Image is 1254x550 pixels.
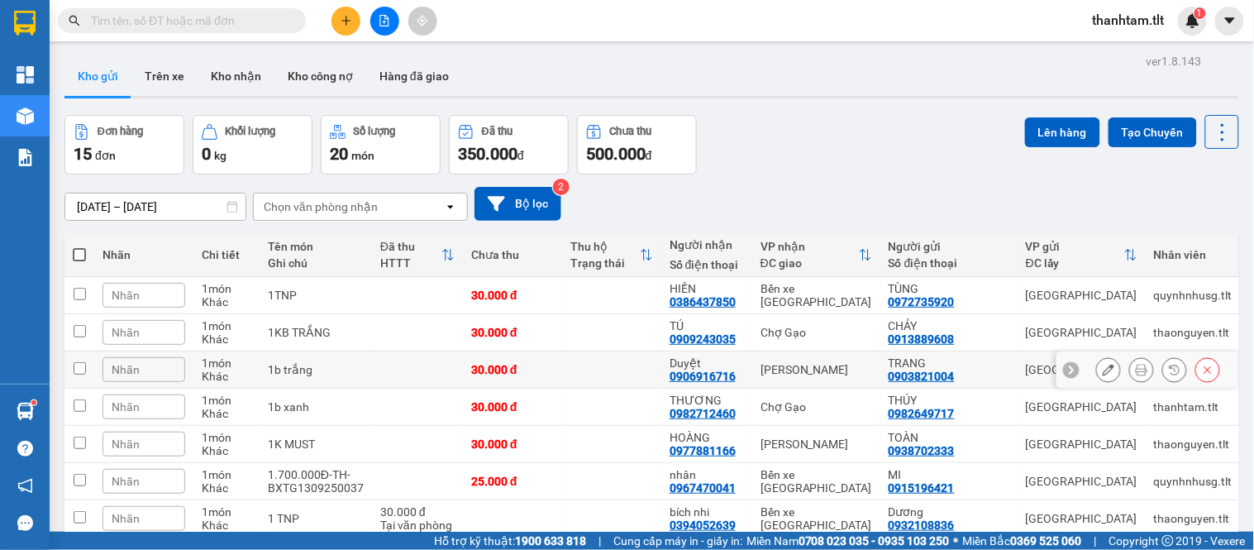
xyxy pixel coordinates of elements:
[366,56,462,96] button: Hàng đã giao
[434,532,586,550] span: Hỗ trợ kỹ thuật:
[474,187,561,221] button: Bộ lọc
[889,282,1009,295] div: TÙNG
[321,115,441,175] button: Số lượng20món
[202,481,251,495] div: Khác
[268,468,364,495] div: 1.700.000Đ-TH-BXTG1309250037
[202,431,251,444] div: 1 món
[268,256,364,270] div: Ghi chú
[1026,289,1137,302] div: [GEOGRAPHIC_DATA]
[586,144,646,164] span: 500.000
[761,282,872,308] div: Bến xe [GEOGRAPHIC_DATA]
[202,356,251,370] div: 1 món
[351,149,374,162] span: món
[74,144,92,164] span: 15
[17,66,34,84] img: dashboard-icon
[17,515,33,531] span: message
[1109,117,1197,147] button: Tạo Chuyến
[963,532,1082,550] span: Miền Bắc
[112,438,140,451] span: Nhãn
[889,468,1009,481] div: MI
[112,363,140,376] span: Nhãn
[112,289,140,302] span: Nhãn
[670,407,736,420] div: 0982712460
[268,240,364,253] div: Tên món
[670,444,736,457] div: 0977881166
[202,394,251,407] div: 1 món
[202,319,251,332] div: 1 món
[889,431,1009,444] div: TOÀN
[889,356,1009,370] div: TRANG
[761,505,872,532] div: Bến xe [GEOGRAPHIC_DATA]
[17,149,34,166] img: solution-icon
[202,519,251,532] div: Khác
[14,11,36,36] img: logo-vxr
[1011,534,1082,548] strong: 0369 525 060
[98,126,143,137] div: Đơn hàng
[1154,326,1233,339] div: thaonguyen.tlt
[268,363,364,376] div: 1b trắng
[268,400,364,414] div: 1b xanh
[449,115,569,175] button: Đã thu350.000đ
[471,326,554,339] div: 30.000 đ
[380,240,441,253] div: Đã thu
[268,289,364,302] div: 1TNP
[112,512,140,525] span: Nhãn
[799,534,950,548] strong: 0708 023 035 - 0935 103 250
[458,144,517,164] span: 350.000
[670,505,744,519] div: bích nhi
[1026,438,1137,451] div: [GEOGRAPHIC_DATA]
[91,12,286,30] input: Tìm tên, số ĐT hoặc mã đơn
[1154,248,1233,261] div: Nhân viên
[471,438,554,451] div: 30.000 đ
[264,198,378,215] div: Chọn văn phòng nhận
[889,394,1009,407] div: THÚY
[610,126,652,137] div: Chưa thu
[372,233,463,277] th: Toggle SortBy
[761,400,872,414] div: Chợ Gạo
[471,248,554,261] div: Chưa thu
[226,126,276,137] div: Khối lượng
[202,370,251,383] div: Khác
[65,194,246,220] input: Select a date range.
[64,115,184,175] button: Đơn hàng15đơn
[417,15,428,26] span: aim
[1223,13,1237,28] span: caret-down
[889,240,1009,253] div: Người gửi
[268,438,364,451] div: 1K MUST
[1080,10,1178,31] span: thanhtam.tlt
[570,240,640,253] div: Thu hộ
[761,468,872,495] div: Bến xe [GEOGRAPHIC_DATA]
[198,56,274,96] button: Kho nhận
[889,519,955,532] div: 0932108836
[670,319,744,332] div: TÚ
[370,7,399,36] button: file-add
[515,534,586,548] strong: 1900 633 818
[670,370,736,383] div: 0906916716
[598,532,601,550] span: |
[752,233,880,277] th: Toggle SortBy
[761,438,872,451] div: [PERSON_NAME]
[202,248,251,261] div: Chi tiết
[471,363,554,376] div: 30.000 đ
[761,363,872,376] div: [PERSON_NAME]
[471,475,554,488] div: 25.000 đ
[95,149,116,162] span: đơn
[1194,7,1206,19] sup: 1
[889,407,955,420] div: 0982649717
[670,282,744,295] div: HIỀN
[1026,256,1124,270] div: ĐC lấy
[112,400,140,414] span: Nhãn
[1018,233,1146,277] th: Toggle SortBy
[761,326,872,339] div: Chợ Gạo
[131,56,198,96] button: Trên xe
[330,144,348,164] span: 20
[1026,363,1137,376] div: [GEOGRAPHIC_DATA]
[670,295,736,308] div: 0386437850
[202,332,251,346] div: Khác
[670,258,744,271] div: Số điện thoại
[746,532,950,550] span: Miền Nam
[112,475,140,488] span: Nhãn
[1162,535,1174,547] span: copyright
[562,233,661,277] th: Toggle SortBy
[1026,326,1137,339] div: [GEOGRAPHIC_DATA]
